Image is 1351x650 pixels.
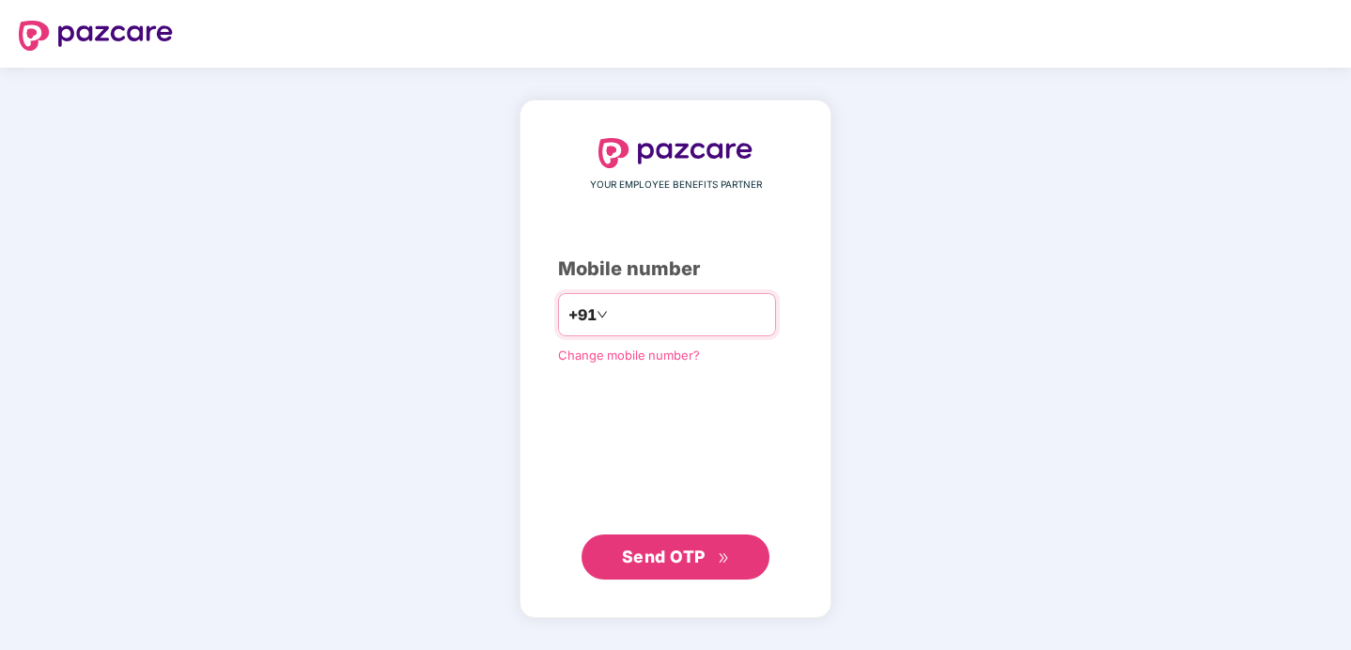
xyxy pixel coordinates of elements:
img: logo [598,138,753,168]
a: Change mobile number? [558,348,700,363]
span: +91 [568,303,597,327]
img: logo [19,21,173,51]
span: double-right [718,552,730,565]
div: Mobile number [558,255,793,284]
span: down [597,309,608,320]
button: Send OTPdouble-right [582,534,769,580]
span: YOUR EMPLOYEE BENEFITS PARTNER [590,178,762,193]
span: Send OTP [622,547,706,566]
